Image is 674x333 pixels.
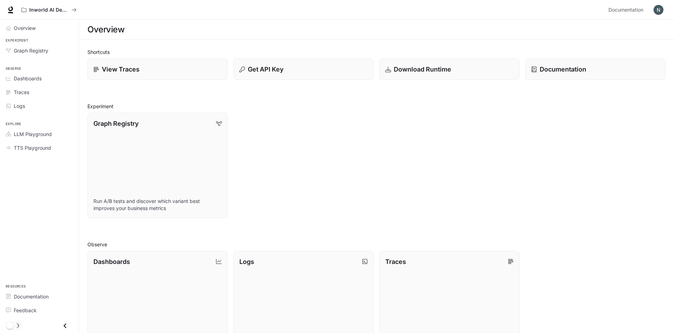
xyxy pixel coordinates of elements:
[233,58,374,80] button: Get API Key
[385,257,406,266] p: Traces
[18,3,80,17] button: All workspaces
[651,3,666,17] button: User avatar
[248,64,283,74] p: Get API Key
[93,257,130,266] p: Dashboards
[29,7,69,13] p: Inworld AI Demos
[3,142,76,154] a: TTS Playground
[87,23,124,37] h1: Overview
[14,75,42,82] span: Dashboards
[6,321,13,329] span: Dark mode toggle
[93,119,139,128] p: Graph Registry
[3,100,76,112] a: Logs
[14,144,51,152] span: TTS Playground
[3,22,76,34] a: Overview
[14,47,48,54] span: Graph Registry
[540,64,586,74] p: Documentation
[608,6,643,14] span: Documentation
[87,103,666,110] h2: Experiment
[14,293,49,300] span: Documentation
[87,241,666,248] h2: Observe
[3,86,76,98] a: Traces
[3,304,76,316] a: Feedback
[3,72,76,85] a: Dashboards
[654,5,663,15] img: User avatar
[14,88,29,96] span: Traces
[3,44,76,57] a: Graph Registry
[14,307,37,314] span: Feedback
[379,58,520,80] a: Download Runtime
[239,257,254,266] p: Logs
[14,102,25,110] span: Logs
[525,58,666,80] a: Documentation
[57,319,73,333] button: Close drawer
[102,64,140,74] p: View Traces
[3,290,76,303] a: Documentation
[87,48,666,56] h2: Shortcuts
[3,128,76,140] a: LLM Playground
[14,130,52,138] span: LLM Playground
[87,58,228,80] a: View Traces
[93,198,222,212] p: Run A/B tests and discover which variant best improves your business metrics
[606,3,649,17] a: Documentation
[14,24,36,32] span: Overview
[87,113,228,218] a: Graph RegistryRun A/B tests and discover which variant best improves your business metrics
[394,64,451,74] p: Download Runtime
